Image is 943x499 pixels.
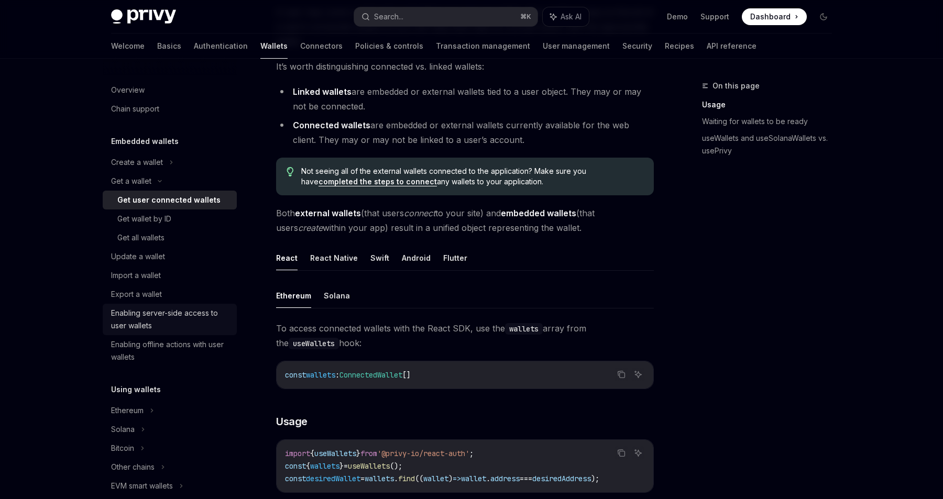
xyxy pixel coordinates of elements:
[111,156,163,169] div: Create a wallet
[103,247,237,266] a: Update a wallet
[111,461,155,473] div: Other chains
[111,383,161,396] h5: Using wallets
[505,323,543,335] code: wallets
[398,474,415,483] span: find
[469,449,474,458] span: ;
[700,12,729,22] a: Support
[402,370,411,380] span: []
[103,335,237,367] a: Enabling offline actions with user wallets
[298,223,323,233] em: create
[319,177,437,186] a: completed the steps to connect
[324,283,350,308] button: Solana
[520,13,531,21] span: ⌘ K
[295,208,361,218] strong: external wallets
[103,304,237,335] a: Enabling server-side access to user wallets
[815,8,832,25] button: Toggle dark mode
[310,461,339,471] span: wallets
[631,446,645,460] button: Ask AI
[402,246,431,270] button: Android
[103,191,237,209] a: Get user connected wallets
[260,34,288,59] a: Wallets
[103,209,237,228] a: Get wallet by ID
[293,120,370,130] strong: Connected wallets
[103,99,237,118] a: Chain support
[448,474,453,483] span: )
[394,474,398,483] span: .
[111,442,134,454] div: Bitcoin
[276,59,654,74] span: It’s worth distinguishing connected vs. linked wallets:
[306,461,310,471] span: {
[622,34,652,59] a: Security
[615,446,628,460] button: Copy the contents from the code block
[285,474,306,483] span: const
[314,449,356,458] span: useWallets
[310,449,314,458] span: {
[490,474,520,483] span: address
[561,12,582,22] span: Ask AI
[287,167,294,176] svg: Tip
[667,12,688,22] a: Demo
[615,368,628,381] button: Copy the contents from the code block
[306,370,335,380] span: wallets
[360,449,377,458] span: from
[194,34,248,59] a: Authentication
[111,84,145,96] div: Overview
[111,307,231,332] div: Enabling server-side access to user wallets
[355,34,423,59] a: Policies & controls
[285,461,306,471] span: const
[103,266,237,285] a: Import a wallet
[339,370,402,380] span: ConnectedWallet
[702,113,840,130] a: Waiting for wallets to be ready
[111,34,145,59] a: Welcome
[377,449,469,458] span: '@privy-io/react-auth'
[285,370,306,380] span: const
[111,103,159,115] div: Chain support
[103,285,237,304] a: Export a wallet
[374,10,403,23] div: Search...
[289,338,339,349] code: useWallets
[301,166,643,187] span: Not seeing all of the external wallets connected to the application? Make sure you have any walle...
[293,86,352,97] strong: Linked wallets
[532,474,591,483] span: desiredAddress
[443,246,467,270] button: Flutter
[111,250,165,263] div: Update a wallet
[543,34,610,59] a: User management
[276,283,311,308] button: Ethereum
[750,12,791,22] span: Dashboard
[111,480,173,492] div: EVM smart wallets
[453,474,461,483] span: =>
[360,474,365,483] span: =
[436,34,530,59] a: Transaction management
[339,461,344,471] span: }
[111,338,231,363] div: Enabling offline actions with user wallets
[111,9,176,24] img: dark logo
[702,130,840,159] a: useWallets and useSolanaWallets vs. usePrivy
[486,474,490,483] span: .
[665,34,694,59] a: Recipes
[702,96,840,113] a: Usage
[365,474,394,483] span: wallets
[276,84,654,114] li: are embedded or external wallets tied to a user object. They may or may not be connected.
[285,449,310,458] span: import
[354,7,538,26] button: Search...⌘K
[276,118,654,147] li: are embedded or external wallets currently available for the web client. They may or may not be l...
[276,206,654,235] span: Both (that users to your site) and (that users within your app) result in a unified object repres...
[631,368,645,381] button: Ask AI
[501,208,576,218] strong: embedded wallets
[117,213,171,225] div: Get wallet by ID
[461,474,486,483] span: wallet
[310,246,358,270] button: React Native
[276,321,654,350] span: To access connected wallets with the React SDK, use the array from the hook:
[712,80,760,92] span: On this page
[356,449,360,458] span: }
[370,246,389,270] button: Swift
[543,7,589,26] button: Ask AI
[103,81,237,99] a: Overview
[117,194,221,206] div: Get user connected wallets
[520,474,532,483] span: ===
[591,474,599,483] span: );
[276,246,298,270] button: React
[117,231,165,244] div: Get all wallets
[742,8,807,25] a: Dashboard
[306,474,360,483] span: desiredWallet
